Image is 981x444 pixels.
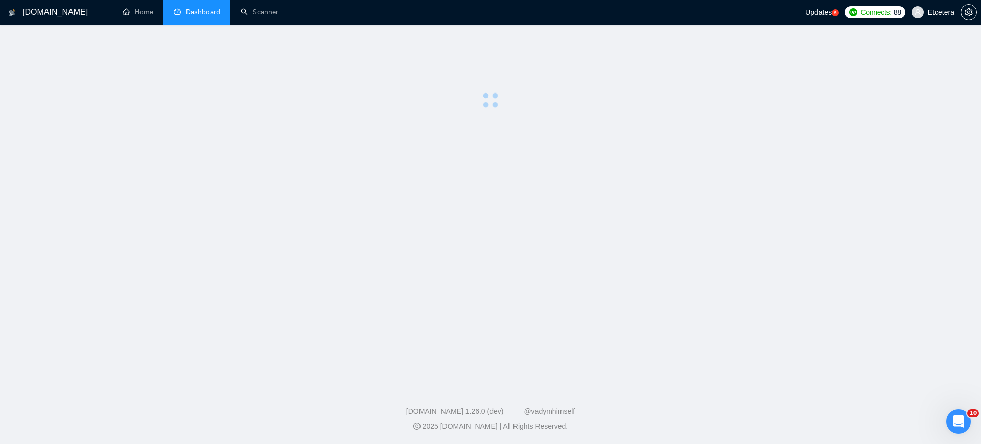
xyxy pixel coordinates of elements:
span: Connects: [861,7,892,18]
a: 5 [832,9,839,16]
img: upwork-logo.png [849,8,857,16]
span: Updates [805,8,832,16]
span: dashboard [174,8,181,15]
span: copyright [413,423,421,430]
div: 2025 [DOMAIN_NAME] | All Rights Reserved. [8,421,973,432]
span: 88 [894,7,901,18]
img: logo [9,5,16,21]
span: Dashboard [186,8,220,16]
iframe: Intercom live chat [946,409,971,434]
a: searchScanner [241,8,278,16]
text: 5 [834,11,837,15]
a: homeHome [123,8,153,16]
a: [DOMAIN_NAME] 1.26.0 (dev) [406,407,504,415]
span: user [914,9,921,16]
a: @vadymhimself [524,407,575,415]
a: setting [961,8,977,16]
button: setting [961,4,977,20]
span: 10 [967,409,979,417]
